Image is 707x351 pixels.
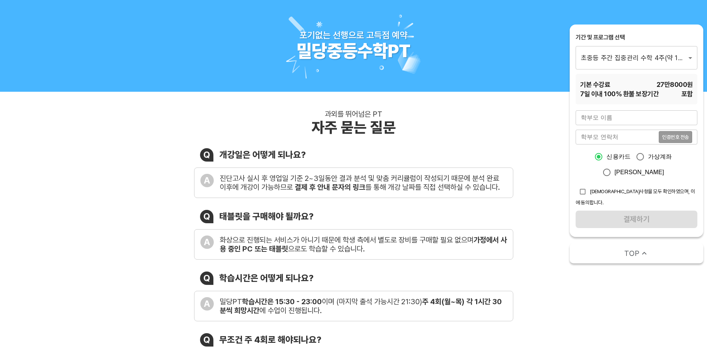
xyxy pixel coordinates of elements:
div: 과외를 뛰어넘은 PT [325,110,382,118]
span: 7 일 이내 100% 환불 보장기간 [580,89,659,98]
span: [DEMOGRAPHIC_DATA]사항을 모두 확인하였으며, 이에 동의합니다. [576,188,695,205]
div: 포기없는 선행으로 고득점 예약 [300,30,407,40]
div: 자주 묻는 질문 [311,118,396,136]
span: 27만8000 원 [657,80,693,89]
span: 기본 수강료 [580,80,610,89]
span: TOP [624,248,639,259]
div: 태블릿을 구매해야 될까요? [219,211,314,222]
button: TOP [570,243,703,263]
div: 진단고사 실시 후 영업일 기준 2~3일동안 결과 분석 및 맞춤 커리큘럼이 작성되기 때문에 분석 완료 이후에 개강이 가능하므로 를 통해 개강 날짜를 직접 선택하실 수 있습니다. [220,174,507,192]
div: 밀당PT 이며 (마지막 출석 가능시간 21:30) 에 수업이 진행됩니다. [220,297,507,315]
input: 학부모 연락처를 입력해주세요 [576,130,659,144]
div: 학습시간은 어떻게 되나요? [219,273,314,283]
div: Q [200,148,213,162]
div: A [200,174,214,187]
div: Q [200,333,213,347]
span: 신용카드 [606,152,631,161]
b: 가정에서 사용 중인 PC 또는 태블릿 [220,235,507,253]
div: Q [200,210,213,223]
b: 주 4회(월~목) 각 1시간 30분씩 희망시간 [220,297,502,315]
b: 학습시간은 15:30 - 23:00 [242,297,322,306]
input: 학부모 이름을 입력해주세요 [576,110,697,125]
div: 초중등 주간 집중관리 수학 4주(약 1개월) 프로그램 [576,46,697,69]
div: Q [200,272,213,285]
span: [PERSON_NAME] [615,168,664,177]
div: 개강일은 어떻게 되나요? [219,149,306,160]
b: 결제 후 안내 문자의 링크 [295,183,365,192]
div: 밀당중등수학PT [297,40,410,62]
div: A [200,235,214,249]
span: 가상계좌 [648,152,672,161]
div: A [200,297,214,311]
div: 무조건 주 4회로 해야되나요? [219,334,321,345]
div: 기간 및 프로그램 선택 [576,33,697,42]
div: 화상으로 진행되는 서비스가 아니기 때문에 학생 측에서 별도로 장비를 구매할 필요 없으며 으로도 학습할 수 있습니다. [220,235,507,253]
span: 포함 [681,89,693,98]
